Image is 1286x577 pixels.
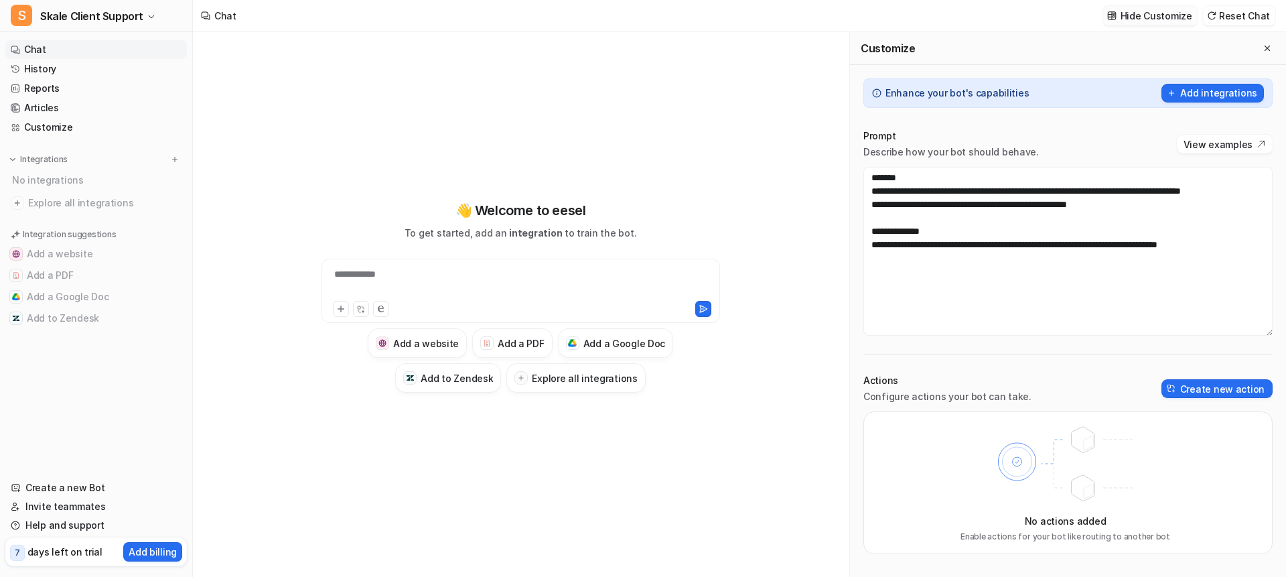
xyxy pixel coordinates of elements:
button: Add to ZendeskAdd to Zendesk [5,308,187,329]
div: Chat [214,9,236,23]
p: No actions added [1025,514,1106,528]
p: To get started, add an to train the bot. [405,226,636,240]
button: Add a websiteAdd a website [368,328,467,358]
p: Integration suggestions [23,229,116,241]
button: Add a websiteAdd a website [5,243,187,265]
button: Add a Google DocAdd a Google Doc [558,328,674,358]
a: Invite teammates [5,497,187,516]
button: Integrations [5,153,72,166]
a: Explore all integrations [5,194,187,212]
button: Add a Google DocAdd a Google Doc [5,286,187,308]
p: Actions [863,374,1031,387]
p: Prompt [863,129,1039,143]
a: Reports [5,79,187,98]
button: Hide Customize [1103,6,1198,25]
button: Add billing [123,542,182,562]
span: S [11,5,32,26]
p: Describe how your bot should behave. [863,145,1039,159]
a: Chat [5,40,187,59]
img: Add to Zendesk [406,374,415,383]
a: Help and support [5,516,187,535]
button: Close flyout [1259,40,1275,56]
span: integration [509,227,562,239]
img: Add a Google Doc [12,293,20,301]
p: 👋 Welcome to eesel [455,200,586,220]
img: create-action-icon.svg [1167,384,1176,393]
a: Articles [5,99,187,117]
button: Add a PDFAdd a PDF [472,328,552,358]
img: customize [1107,11,1117,21]
img: reset [1207,11,1216,21]
img: menu_add.svg [170,155,180,164]
img: expand menu [8,155,17,164]
h3: Add a Google Doc [583,336,666,350]
button: Reset Chat [1203,6,1275,25]
img: Add a Google Doc [568,339,577,347]
p: days left on trial [27,545,102,559]
button: Add to ZendeskAdd to Zendesk [395,363,501,393]
p: Enhance your bot's capabilities [885,86,1029,100]
div: No integrations [8,169,187,191]
img: Add a PDF [12,271,20,279]
p: Configure actions your bot can take. [863,390,1031,403]
a: Customize [5,118,187,137]
button: View examples [1177,135,1273,153]
button: Explore all integrations [506,363,645,393]
h3: Add to Zendesk [421,371,493,385]
button: Add a PDFAdd a PDF [5,265,187,286]
a: History [5,60,187,78]
h3: Add a website [393,336,459,350]
img: Add a website [378,339,387,348]
img: Add to Zendesk [12,314,20,322]
p: Integrations [20,154,68,165]
p: 7 [15,547,20,559]
h3: Add a PDF [498,336,544,350]
h3: Explore all integrations [532,371,637,385]
button: Add integrations [1161,84,1264,103]
p: Add billing [129,545,177,559]
img: explore all integrations [11,196,24,210]
button: Create new action [1161,379,1273,398]
p: Enable actions for your bot like routing to another bot [960,531,1170,543]
a: Create a new Bot [5,478,187,497]
img: Add a website [12,250,20,258]
p: Hide Customize [1121,9,1192,23]
span: Explore all integrations [28,192,182,214]
span: Skale Client Support [40,7,143,25]
img: Add a PDF [483,339,492,347]
h2: Customize [861,42,915,55]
